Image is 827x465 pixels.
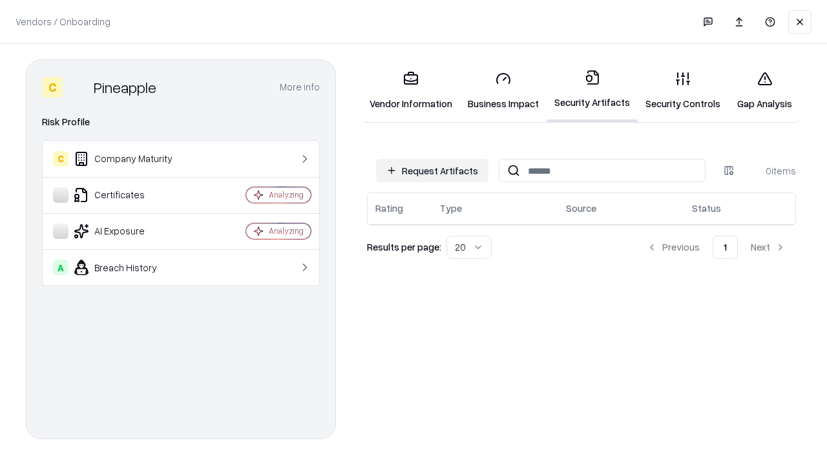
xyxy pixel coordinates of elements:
div: Rating [375,201,403,215]
a: Vendor Information [362,61,460,121]
div: Analyzing [269,189,304,200]
button: 1 [713,236,738,259]
a: Gap Analysis [728,61,801,121]
div: A [53,260,68,275]
nav: pagination [636,236,796,259]
div: Source [566,201,596,215]
div: Type [440,201,462,215]
div: 0 items [744,164,796,178]
img: Pineapple [68,77,89,98]
div: Breach History [53,260,207,275]
div: Status [692,201,721,215]
div: AI Exposure [53,223,207,239]
div: C [42,77,63,98]
div: Risk Profile [42,114,320,130]
button: Request Artifacts [376,159,488,182]
div: Pineapple [94,77,156,98]
div: C [53,151,68,167]
button: More info [280,76,320,99]
div: Company Maturity [53,151,207,167]
p: Vendors / Onboarding [16,15,110,28]
a: Security Artifacts [547,59,638,122]
div: Certificates [53,187,207,203]
a: Business Impact [460,61,547,121]
a: Security Controls [638,61,728,121]
div: Analyzing [269,225,304,236]
p: Results per page: [367,240,441,254]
